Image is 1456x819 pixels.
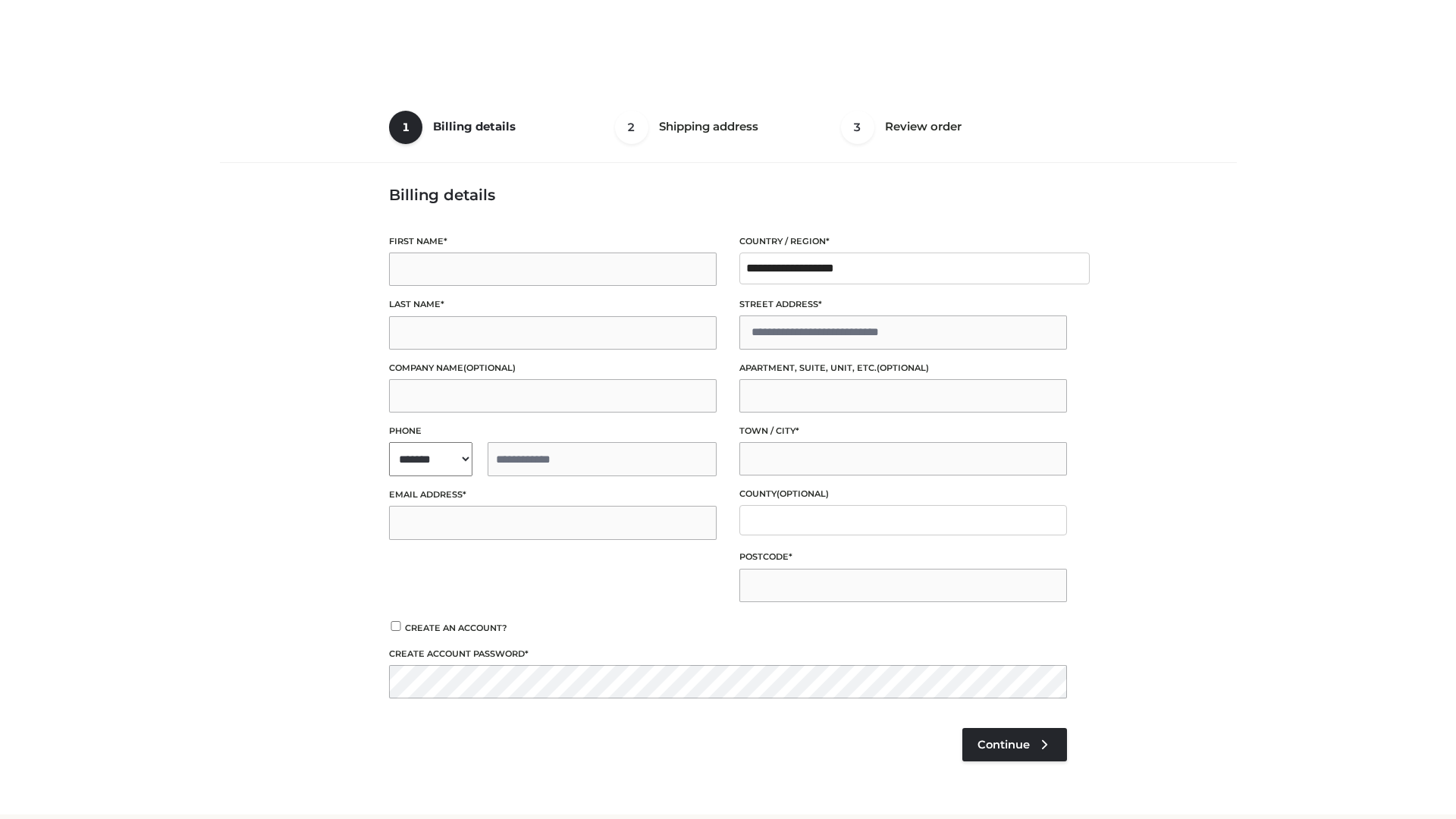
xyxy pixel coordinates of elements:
span: 3 [841,111,874,144]
label: Create account password [389,647,1067,661]
span: 1 [389,111,422,144]
span: (optional) [877,362,929,373]
label: Apartment, suite, unit, etc. [739,361,1067,375]
span: (optional) [777,488,829,499]
span: Shipping address [659,119,758,133]
label: County [739,487,1067,501]
span: 2 [615,111,648,144]
label: First name [389,234,717,249]
span: Billing details [433,119,516,133]
label: Postcode [739,550,1067,564]
input: Create an account? [389,621,403,631]
span: Create an account? [405,623,507,633]
span: Continue [977,738,1030,752]
a: Continue [962,728,1067,761]
label: Last name [389,297,717,312]
label: Town / City [739,424,1067,438]
span: (optional) [463,362,516,373]
label: Phone [389,424,717,438]
label: Street address [739,297,1067,312]
label: Country / Region [739,234,1067,249]
label: Company name [389,361,717,375]
span: Review order [885,119,962,133]
label: Email address [389,488,717,502]
h3: Billing details [389,186,1067,204]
